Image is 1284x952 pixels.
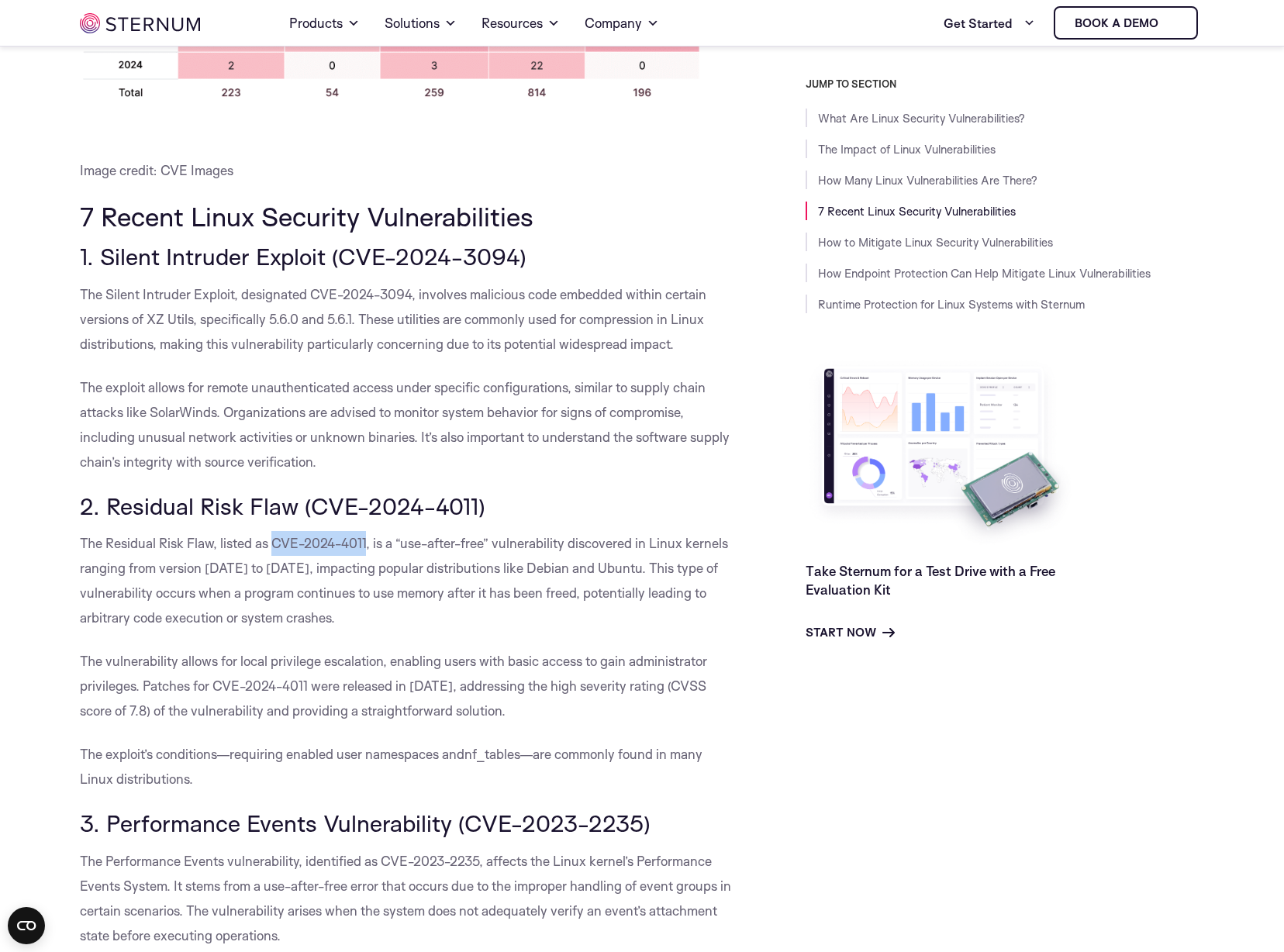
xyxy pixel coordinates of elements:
[80,379,730,470] span: The exploit allows for remote unauthenticated access under specific configurations, similar to su...
[818,111,1025,126] a: What Are Linux Security Vulnerabilities?
[80,653,707,719] span: The vulnerability allows for local privilege escalation, enabling users with basic access to gain...
[289,2,360,45] a: Products
[80,853,731,943] span: The Performance Events vulnerability, identified as CVE-2023-2235, affects the Linux kernel’s Per...
[80,13,200,33] img: sternum iot
[464,746,519,762] span: nf_tables
[818,297,1085,312] a: Runtime Protection for Linux Systems with Sternum
[1165,17,1177,29] img: sternum iot
[80,492,485,520] span: 2. Residual Risk Flaw (CVE-2024-4011)
[80,162,233,178] span: Image credit: CVE Images
[481,2,560,45] a: Resources
[1054,6,1198,40] a: Book a demo
[80,242,526,271] span: 1. Silent Intruder Exploit (CVE-2024-3094)
[385,2,457,45] a: Solutions
[818,266,1151,281] a: How Endpoint Protection Can Help Mitigate Linux Vulnerabilities
[80,809,651,837] span: 3. Performance Events Vulnerability (CVE-2023-2235)
[585,2,659,45] a: Company
[80,746,464,762] span: The exploit’s conditions—requiring enabled user namespaces and
[806,78,1204,90] h3: JUMP TO SECTION
[818,173,1037,188] a: How Many Linux Vulnerabilities Are There?
[818,204,1016,219] a: 7 Recent Linux Security Vulnerabilities
[806,357,1077,550] img: Take Sternum for a Test Drive with a Free Evaluation Kit
[80,200,533,233] span: 7 Recent Linux Security Vulnerabilities
[818,142,996,157] a: The Impact of Linux Vulnerabilities
[818,235,1053,250] a: How to Mitigate Linux Security Vulnerabilities
[80,286,706,352] span: The Silent Intruder Exploit, designated CVE-2024-3094, involves malicious code embedded within ce...
[8,907,45,944] button: Open CMP widget
[806,623,895,642] a: Start Now
[806,563,1055,598] a: Take Sternum for a Test Drive with a Free Evaluation Kit
[944,8,1035,39] a: Get Started
[80,535,728,626] span: The Residual Risk Flaw, listed as CVE-2024-4011, is a “use-after-free” vulnerability discovered i...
